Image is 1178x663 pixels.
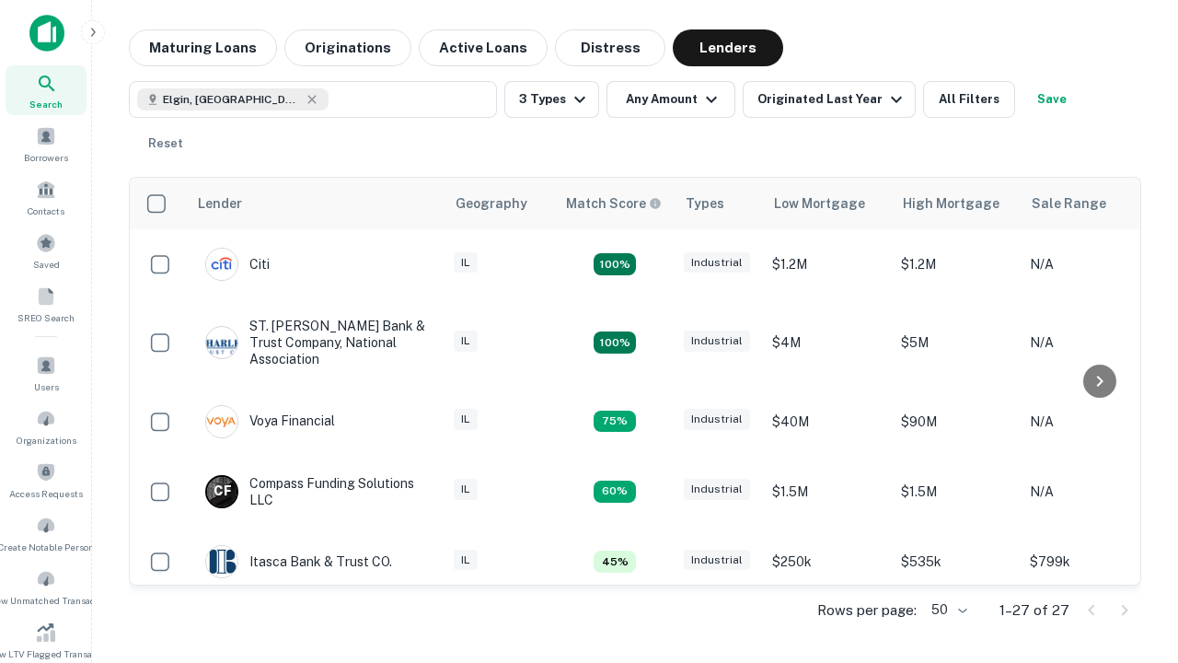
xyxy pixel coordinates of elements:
th: Types [675,178,763,229]
td: $1.2M [763,229,892,299]
th: Low Mortgage [763,178,892,229]
td: $40M [763,387,892,457]
a: Access Requests [6,455,87,505]
div: IL [454,550,478,571]
a: Saved [6,226,87,275]
img: picture [206,327,237,358]
div: IL [454,331,478,352]
iframe: Chat Widget [1086,516,1178,604]
td: $1.5M [763,457,892,527]
div: Sale Range [1032,192,1106,215]
p: C F [214,482,231,501]
a: Review Unmatched Transactions [6,562,87,611]
button: Maturing Loans [129,29,277,66]
div: Geography [456,192,527,215]
a: Contacts [6,172,87,222]
div: Voya Financial [205,405,335,438]
div: Itasca Bank & Trust CO. [205,545,392,578]
a: Search [6,65,87,115]
div: IL [454,479,478,500]
div: Low Mortgage [774,192,865,215]
div: Industrial [684,479,750,500]
div: Types [686,192,724,215]
img: picture [206,546,237,577]
div: Compass Funding Solutions LLC [205,475,426,508]
span: Search [29,97,63,111]
span: Contacts [28,204,64,218]
div: Industrial [684,409,750,430]
td: $1.5M [892,457,1021,527]
a: Create Notable Person [6,508,87,558]
div: ST. [PERSON_NAME] Bank & Trust Company, National Association [205,318,426,368]
img: picture [206,249,237,280]
td: $535k [892,527,1021,597]
td: $90M [892,387,1021,457]
td: $1.2M [892,229,1021,299]
td: $4M [763,299,892,387]
th: Lender [187,178,445,229]
div: High Mortgage [903,192,999,215]
button: Distress [555,29,665,66]
div: Matching Properties: 12, hasApolloMatch: undefined [594,331,636,354]
th: High Mortgage [892,178,1021,229]
button: Save your search to get updates of matches that match your search criteria. [1022,81,1081,118]
span: Saved [33,257,60,272]
div: Matching Properties: 4, hasApolloMatch: undefined [594,481,636,503]
div: Capitalize uses an advanced AI algorithm to match your search with the best lender. The match sco... [566,193,662,214]
td: $5M [892,299,1021,387]
p: Rows per page: [817,599,917,622]
div: 50 [924,597,970,623]
h6: Match Score [566,193,658,214]
span: Borrowers [24,150,68,165]
img: picture [206,406,237,437]
div: Industrial [684,331,750,352]
button: Reset [136,125,195,162]
button: Lenders [673,29,783,66]
a: Borrowers [6,119,87,169]
button: Elgin, [GEOGRAPHIC_DATA], [GEOGRAPHIC_DATA] [129,81,497,118]
span: Elgin, [GEOGRAPHIC_DATA], [GEOGRAPHIC_DATA] [163,91,301,108]
p: 1–27 of 27 [999,599,1069,622]
a: Users [6,348,87,398]
button: All Filters [923,81,1015,118]
button: Any Amount [606,81,735,118]
a: SREO Search [6,279,87,329]
div: Matching Properties: 9, hasApolloMatch: undefined [594,253,636,275]
div: Matching Properties: 5, hasApolloMatch: undefined [594,411,636,433]
div: Matching Properties: 3, hasApolloMatch: undefined [594,551,636,573]
img: capitalize-icon.png [29,15,64,52]
button: Active Loans [419,29,548,66]
span: Access Requests [9,486,83,501]
td: $250k [763,527,892,597]
div: Industrial [684,252,750,273]
a: Organizations [6,401,87,451]
button: Originations [284,29,411,66]
div: Citi [205,248,270,281]
div: Originated Last Year [757,88,907,110]
div: Lender [198,192,242,215]
div: Industrial [684,550,750,571]
span: SREO Search [17,310,75,325]
div: IL [454,409,478,430]
th: Geography [445,178,555,229]
span: Organizations [17,433,76,448]
th: Capitalize uses an advanced AI algorithm to match your search with the best lender. The match sco... [555,178,675,229]
span: Users [34,379,59,394]
button: 3 Types [504,81,599,118]
div: IL [454,252,478,273]
button: Originated Last Year [743,81,916,118]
